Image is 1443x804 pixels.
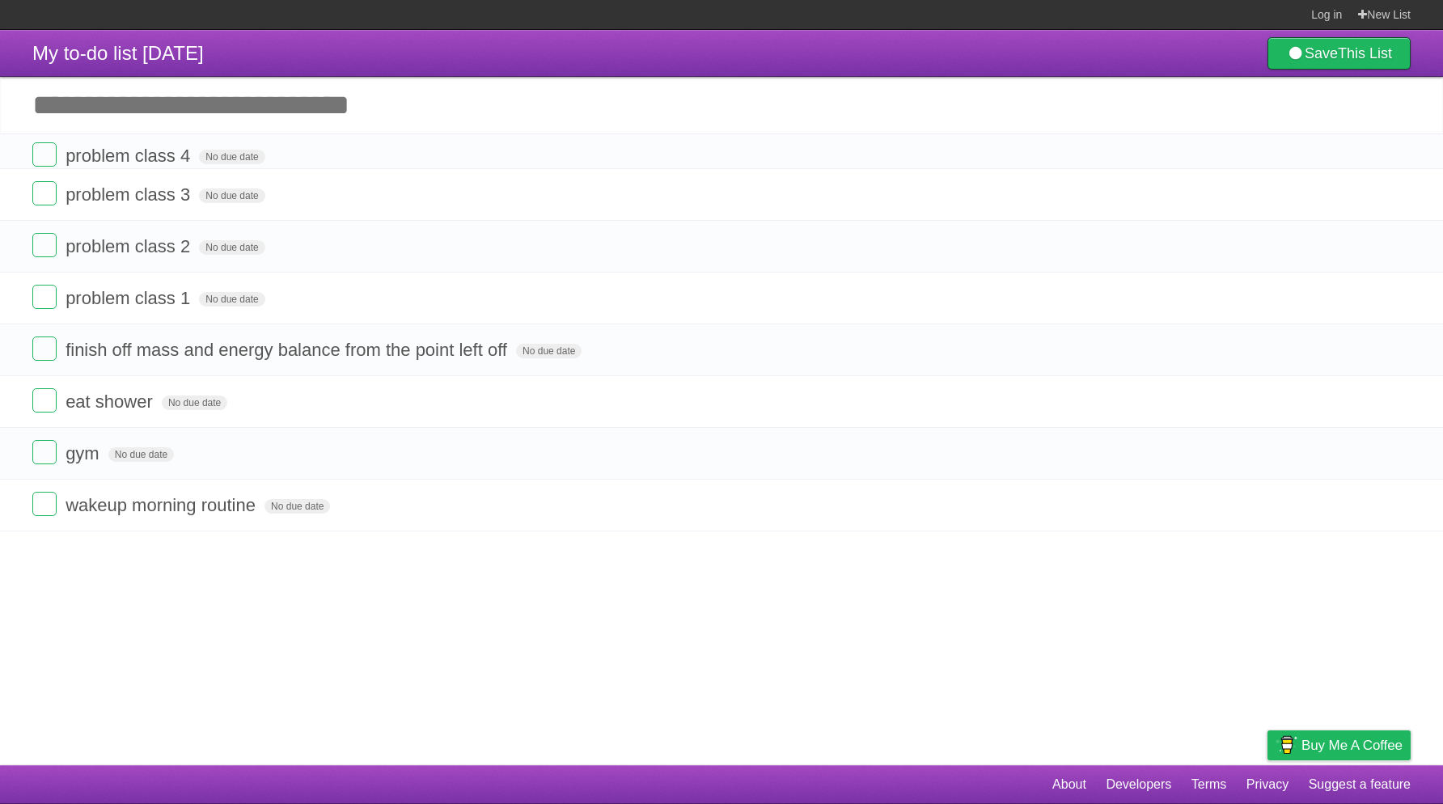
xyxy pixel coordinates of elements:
label: Star task [1312,336,1343,363]
span: finish off mass and energy balance from the point left off [66,340,511,360]
a: Buy me a coffee [1267,730,1411,760]
a: Terms [1191,769,1227,800]
span: No due date [108,447,174,462]
label: Done [32,181,57,205]
a: Developers [1106,769,1171,800]
span: gym [66,443,104,463]
span: problem class 4 [66,146,194,166]
label: Star task [1312,440,1343,467]
span: problem class 3 [66,184,194,205]
span: wakeup morning routine [66,495,260,515]
label: Star task [1312,285,1343,311]
label: Star task [1312,181,1343,208]
label: Done [32,492,57,516]
img: Buy me a coffee [1276,731,1297,759]
label: Star task [1312,142,1343,169]
label: Done [32,142,57,167]
a: About [1052,769,1086,800]
label: Star task [1312,492,1343,518]
span: problem class 2 [66,236,194,256]
label: Done [32,388,57,413]
label: Star task [1312,233,1343,260]
b: This List [1338,45,1392,61]
label: Done [32,285,57,309]
span: No due date [199,150,264,164]
span: problem class 1 [66,288,194,308]
label: Done [32,440,57,464]
span: No due date [162,396,227,410]
span: My to-do list [DATE] [32,42,204,64]
span: eat shower [66,391,157,412]
a: Suggest a feature [1309,769,1411,800]
span: No due date [264,499,330,514]
label: Done [32,336,57,361]
span: No due date [516,344,582,358]
label: Star task [1312,388,1343,415]
span: No due date [199,292,264,307]
span: No due date [199,188,264,203]
span: No due date [199,240,264,255]
a: SaveThis List [1267,37,1411,70]
label: Done [32,233,57,257]
a: Privacy [1246,769,1289,800]
span: Buy me a coffee [1301,731,1403,760]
